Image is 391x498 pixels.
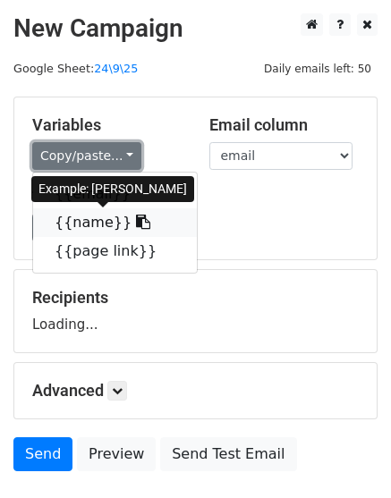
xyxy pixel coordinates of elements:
h5: Recipients [32,288,359,308]
a: Send [13,437,72,471]
a: {{name}} [33,208,197,237]
small: Google Sheet: [13,62,138,75]
a: Copy/paste... [32,142,141,170]
a: Send Test Email [160,437,296,471]
h5: Variables [32,115,183,135]
a: Daily emails left: 50 [258,62,378,75]
a: Preview [77,437,156,471]
h5: Email column [209,115,360,135]
span: Daily emails left: 50 [258,59,378,79]
a: 24\9\25 [94,62,138,75]
h2: New Campaign [13,13,378,44]
a: {{page link}} [33,237,197,266]
div: Example: [PERSON_NAME] [31,176,194,202]
div: Loading... [32,288,359,334]
h5: Advanced [32,381,359,401]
